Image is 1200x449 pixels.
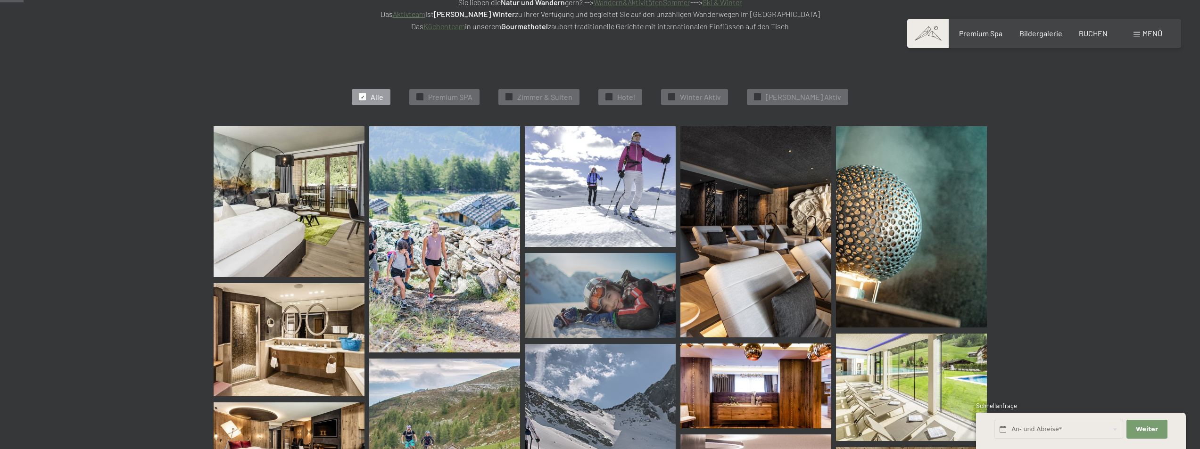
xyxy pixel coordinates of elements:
[214,126,364,277] img: Bildergalerie
[371,92,383,102] span: Alle
[766,92,841,102] span: [PERSON_NAME] Aktiv
[1142,29,1162,38] span: Menü
[836,334,987,441] img: Bildergalerie
[428,92,472,102] span: Premium SPA
[525,126,676,247] img: Bildergalerie
[670,94,674,100] span: ✓
[423,22,465,31] a: Küchenteam
[680,92,721,102] span: Winter Aktiv
[369,126,520,352] img: Bildergalerie
[525,253,676,338] img: Bildergalerie
[418,94,422,100] span: ✓
[607,94,611,100] span: ✓
[1126,420,1167,439] button: Weiter
[393,9,425,18] a: Aktivteam
[617,92,635,102] span: Hotel
[959,29,1002,38] a: Premium Spa
[517,92,572,102] span: Zimmer & Suiten
[214,283,364,396] img: Bildergalerie
[434,9,515,18] strong: [PERSON_NAME] Winter
[680,343,831,428] img: Bildergalerie
[1136,425,1158,433] span: Weiter
[756,94,760,100] span: ✓
[361,94,364,100] span: ✓
[507,94,511,100] span: ✓
[501,22,548,31] strong: Gourmethotel
[1019,29,1062,38] a: Bildergalerie
[836,126,987,327] img: Bildergalerie
[976,402,1017,409] span: Schnellanfrage
[680,126,831,337] img: Bildergalerie
[1079,29,1108,38] a: BUCHEN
